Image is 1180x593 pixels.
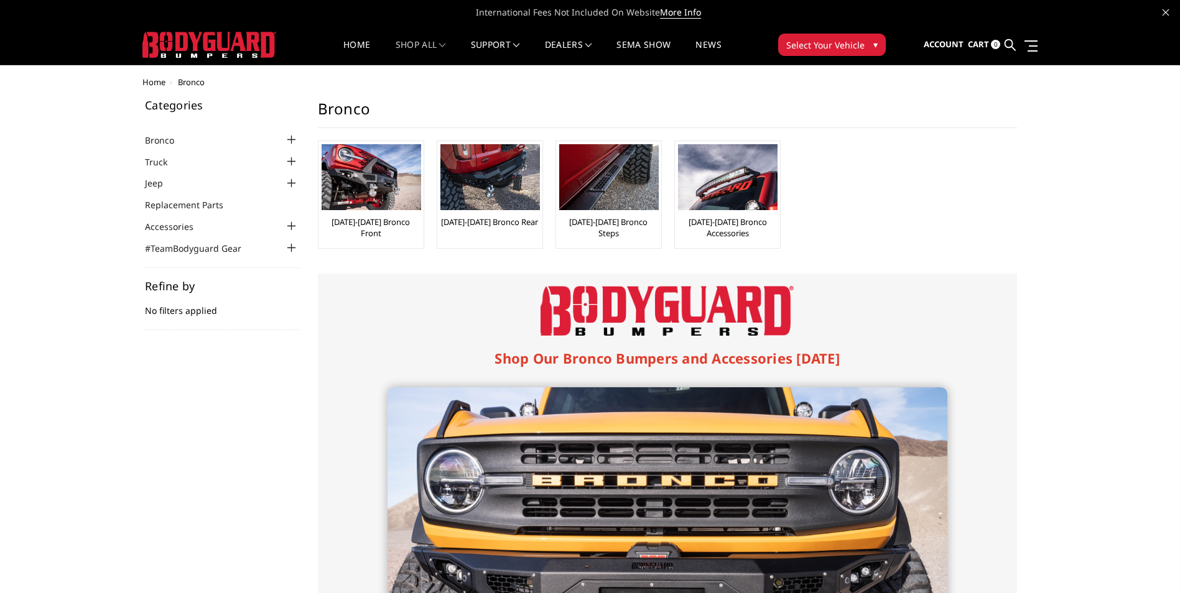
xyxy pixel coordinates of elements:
[616,40,671,65] a: SEMA Show
[322,216,420,239] a: [DATE]-[DATE] Bronco Front
[924,28,964,62] a: Account
[991,40,1000,49] span: 0
[142,32,276,58] img: BODYGUARD BUMPERS
[145,220,209,233] a: Accessories
[1118,533,1180,593] iframe: Chat Widget
[145,198,239,211] a: Replacement Parts
[968,39,989,50] span: Cart
[142,76,165,88] a: Home
[145,99,299,111] h5: Categories
[695,40,721,65] a: News
[441,216,538,228] a: [DATE]-[DATE] Bronco Rear
[678,216,777,239] a: [DATE]-[DATE] Bronco Accessories
[178,76,205,88] span: Bronco
[396,40,446,65] a: shop all
[924,39,964,50] span: Account
[145,280,299,292] h5: Refine by
[145,177,179,190] a: Jeep
[388,348,947,369] h1: Shop Our Bronco Bumpers and Accessories [DATE]
[873,38,878,51] span: ▾
[471,40,520,65] a: Support
[968,28,1000,62] a: Cart 0
[145,134,190,147] a: Bronco
[778,34,886,56] button: Select Your Vehicle
[343,40,370,65] a: Home
[318,99,1017,128] h1: Bronco
[559,216,658,239] a: [DATE]-[DATE] Bronco Steps
[545,40,592,65] a: Dealers
[145,280,299,330] div: No filters applied
[145,155,183,168] a: Truck
[786,39,865,52] span: Select Your Vehicle
[541,286,794,336] img: Bodyguard Bumpers Logo
[145,242,257,255] a: #TeamBodyguard Gear
[660,6,701,19] a: More Info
